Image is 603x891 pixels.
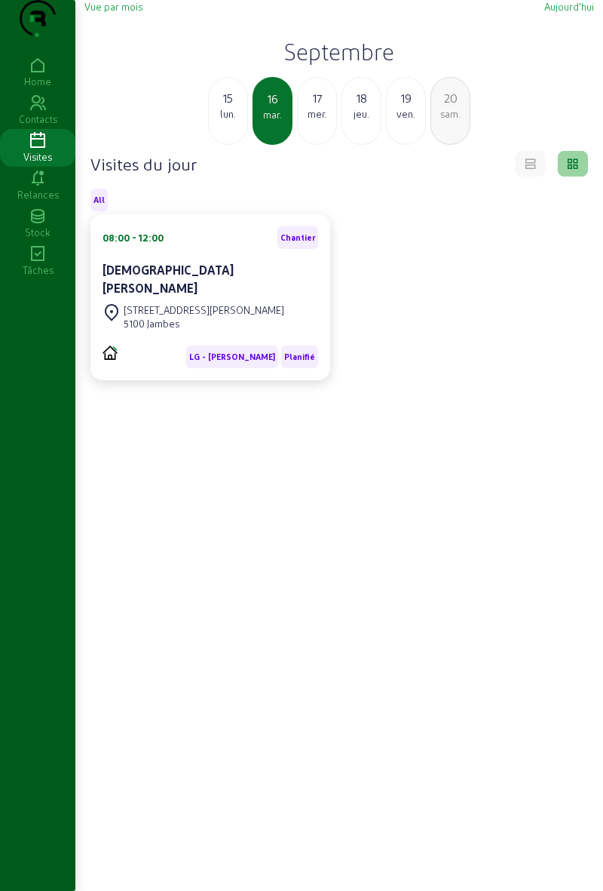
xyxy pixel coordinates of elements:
span: Planifié [284,352,315,362]
div: 19 [387,89,425,107]
div: 18 [342,89,381,107]
div: 15 [209,89,247,107]
img: PVELEC [103,346,118,360]
h4: Visites du jour [90,153,197,174]
div: 08:00 - 12:00 [103,231,164,244]
span: Chantier [280,232,315,243]
div: mer. [298,107,336,121]
h2: Septembre [84,38,594,65]
div: 16 [254,90,291,108]
div: mar. [254,108,291,121]
span: All [93,195,105,205]
span: Aujourd'hui [544,1,594,12]
div: 17 [298,89,336,107]
span: Vue par mois [84,1,142,12]
div: ven. [387,107,425,121]
cam-card-title: [DEMOGRAPHIC_DATA][PERSON_NAME] [103,263,234,295]
div: jeu. [342,107,381,121]
div: [STREET_ADDRESS][PERSON_NAME] [124,303,284,317]
div: 5100 Jambes [124,317,284,330]
div: 20 [431,89,470,107]
div: sam. [431,107,470,121]
span: LG - [PERSON_NAME] [189,352,275,362]
div: lun. [209,107,247,121]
